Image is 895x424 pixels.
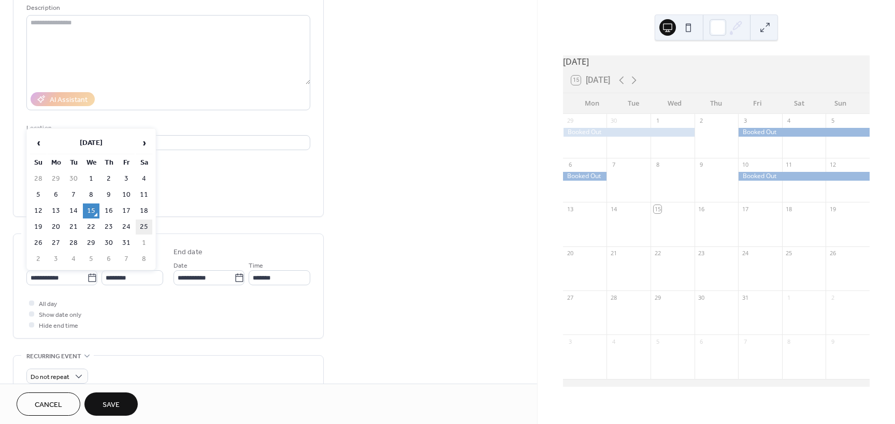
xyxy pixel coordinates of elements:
[610,161,617,169] div: 7
[829,161,836,169] div: 12
[136,203,152,218] td: 18
[48,236,64,251] td: 27
[83,171,99,186] td: 1
[566,161,574,169] div: 6
[610,250,617,257] div: 21
[65,171,82,186] td: 30
[829,250,836,257] div: 26
[566,294,574,301] div: 27
[83,236,99,251] td: 29
[563,55,870,68] div: [DATE]
[566,338,574,345] div: 3
[610,294,617,301] div: 28
[698,117,705,125] div: 2
[654,117,661,125] div: 1
[698,250,705,257] div: 23
[26,351,81,362] span: Recurring event
[30,203,47,218] td: 12
[100,203,117,218] td: 16
[249,260,263,271] span: Time
[174,247,203,258] div: End date
[39,320,78,331] span: Hide end time
[26,123,308,134] div: Location
[118,252,135,267] td: 7
[17,392,80,416] button: Cancel
[741,205,749,213] div: 17
[65,252,82,267] td: 4
[566,205,574,213] div: 13
[136,252,152,267] td: 8
[26,3,308,13] div: Description
[741,161,749,169] div: 10
[65,187,82,202] td: 7
[35,400,62,411] span: Cancel
[829,294,836,301] div: 2
[820,93,861,114] div: Sun
[118,203,135,218] td: 17
[785,250,793,257] div: 25
[83,252,99,267] td: 5
[30,171,47,186] td: 28
[698,294,705,301] div: 30
[654,250,661,257] div: 22
[654,93,696,114] div: Wed
[563,172,607,181] div: Booked Out
[65,203,82,218] td: 14
[829,117,836,125] div: 5
[737,93,778,114] div: Fri
[39,310,81,320] span: Show date only
[65,236,82,251] td: 28
[118,155,135,170] th: Fr
[118,171,135,186] td: 3
[48,220,64,235] td: 20
[100,187,117,202] td: 9
[48,187,64,202] td: 6
[174,260,187,271] span: Date
[741,117,749,125] div: 3
[654,338,661,345] div: 5
[778,93,820,114] div: Sat
[31,371,69,383] span: Do not repeat
[741,338,749,345] div: 7
[84,392,138,416] button: Save
[30,252,47,267] td: 2
[30,220,47,235] td: 19
[48,155,64,170] th: Mo
[83,220,99,235] td: 22
[118,187,135,202] td: 10
[785,338,793,345] div: 8
[654,205,661,213] div: 15
[48,132,135,154] th: [DATE]
[39,299,57,310] span: All day
[571,93,613,114] div: Mon
[48,171,64,186] td: 29
[610,205,617,213] div: 14
[613,93,654,114] div: Tue
[30,187,47,202] td: 5
[698,338,705,345] div: 6
[696,93,737,114] div: Thu
[48,203,64,218] td: 13
[563,128,695,137] div: Booked Out
[100,220,117,235] td: 23
[698,161,705,169] div: 9
[566,250,574,257] div: 20
[118,236,135,251] td: 31
[118,220,135,235] td: 24
[741,250,749,257] div: 24
[136,236,152,251] td: 1
[654,294,661,301] div: 29
[785,205,793,213] div: 18
[829,338,836,345] div: 9
[100,155,117,170] th: Th
[48,252,64,267] td: 3
[83,203,99,218] td: 15
[30,236,47,251] td: 26
[65,155,82,170] th: Tu
[136,133,152,153] span: ›
[31,133,46,153] span: ‹
[103,400,120,411] span: Save
[654,161,661,169] div: 8
[83,187,99,202] td: 8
